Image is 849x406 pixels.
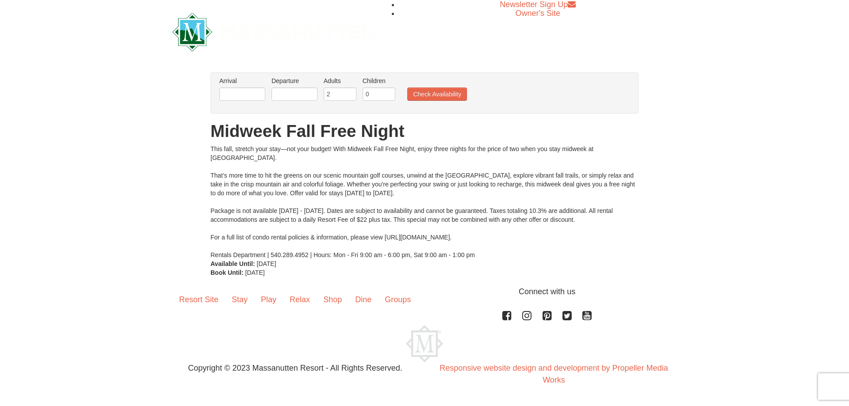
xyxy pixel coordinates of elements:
[406,325,443,362] img: Massanutten Resort Logo
[172,20,375,41] a: Massanutten Resort
[317,286,348,313] a: Shop
[172,13,375,51] img: Massanutten Resort Logo
[219,76,265,85] label: Arrival
[272,76,317,85] label: Departure
[516,9,560,18] a: Owner's Site
[407,87,467,101] button: Check Availability
[440,364,668,384] a: Responsive website design and development by Propeller Media Works
[210,144,639,259] div: This fall, stretch your stay—not your budget! With Midweek Fall Free Night, enjoy three nights fo...
[348,286,378,313] a: Dine
[283,286,317,313] a: Relax
[254,286,283,313] a: Play
[257,260,276,267] span: [DATE]
[210,260,255,267] strong: Available Until:
[172,286,677,298] p: Connect with us
[245,269,265,276] span: [DATE]
[378,286,417,313] a: Groups
[324,76,356,85] label: Adults
[363,76,395,85] label: Children
[166,362,424,374] p: Copyright © 2023 Massanutten Resort - All Rights Reserved.
[172,286,225,313] a: Resort Site
[225,286,254,313] a: Stay
[210,269,244,276] strong: Book Until:
[210,122,639,140] h1: Midweek Fall Free Night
